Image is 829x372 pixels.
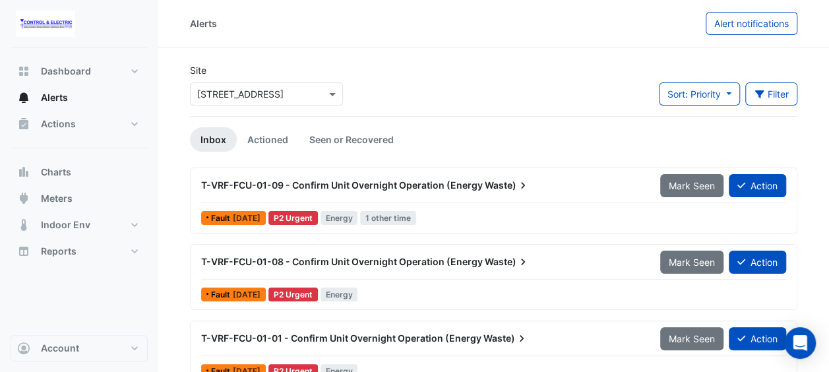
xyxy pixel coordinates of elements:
[483,332,528,345] span: Waste)
[11,111,148,137] button: Actions
[659,82,740,106] button: Sort: Priority
[360,211,416,225] span: 1 other time
[745,82,798,106] button: Filter
[485,179,530,192] span: Waste)
[11,84,148,111] button: Alerts
[485,255,530,268] span: Waste)
[17,218,30,232] app-icon: Indoor Env
[201,256,483,267] span: T-VRF-FCU-01-08 - Confirm Unit Overnight Operation (Energy
[784,327,816,359] div: Open Intercom Messenger
[233,290,261,299] span: Thu 11-Sep-2025 21:00 AEST
[11,159,148,185] button: Charts
[17,166,30,179] app-icon: Charts
[321,288,358,301] span: Energy
[706,12,797,35] button: Alert notifications
[669,180,715,191] span: Mark Seen
[11,238,148,264] button: Reports
[321,211,358,225] span: Energy
[299,127,404,152] a: Seen or Recovered
[190,127,237,152] a: Inbox
[669,257,715,268] span: Mark Seen
[41,166,71,179] span: Charts
[41,117,76,131] span: Actions
[190,16,217,30] div: Alerts
[17,192,30,205] app-icon: Meters
[667,88,721,100] span: Sort: Priority
[237,127,299,152] a: Actioned
[17,91,30,104] app-icon: Alerts
[268,211,318,225] div: P2 Urgent
[11,212,148,238] button: Indoor Env
[233,213,261,223] span: Thu 11-Sep-2025 21:00 AEST
[11,58,148,84] button: Dashboard
[11,185,148,212] button: Meters
[714,18,789,29] span: Alert notifications
[729,174,786,197] button: Action
[11,335,148,361] button: Account
[660,327,723,350] button: Mark Seen
[201,332,481,344] span: T-VRF-FCU-01-01 - Confirm Unit Overnight Operation (Energy
[268,288,318,301] div: P2 Urgent
[669,333,715,344] span: Mark Seen
[41,342,79,355] span: Account
[17,117,30,131] app-icon: Actions
[729,251,786,274] button: Action
[211,214,233,222] span: Fault
[17,245,30,258] app-icon: Reports
[41,192,73,205] span: Meters
[41,218,90,232] span: Indoor Env
[201,179,483,191] span: T-VRF-FCU-01-09 - Confirm Unit Overnight Operation (Energy
[729,327,786,350] button: Action
[660,174,723,197] button: Mark Seen
[16,11,75,37] img: Company Logo
[211,291,233,299] span: Fault
[17,65,30,78] app-icon: Dashboard
[41,65,91,78] span: Dashboard
[41,91,68,104] span: Alerts
[190,63,206,77] label: Site
[41,245,77,258] span: Reports
[660,251,723,274] button: Mark Seen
